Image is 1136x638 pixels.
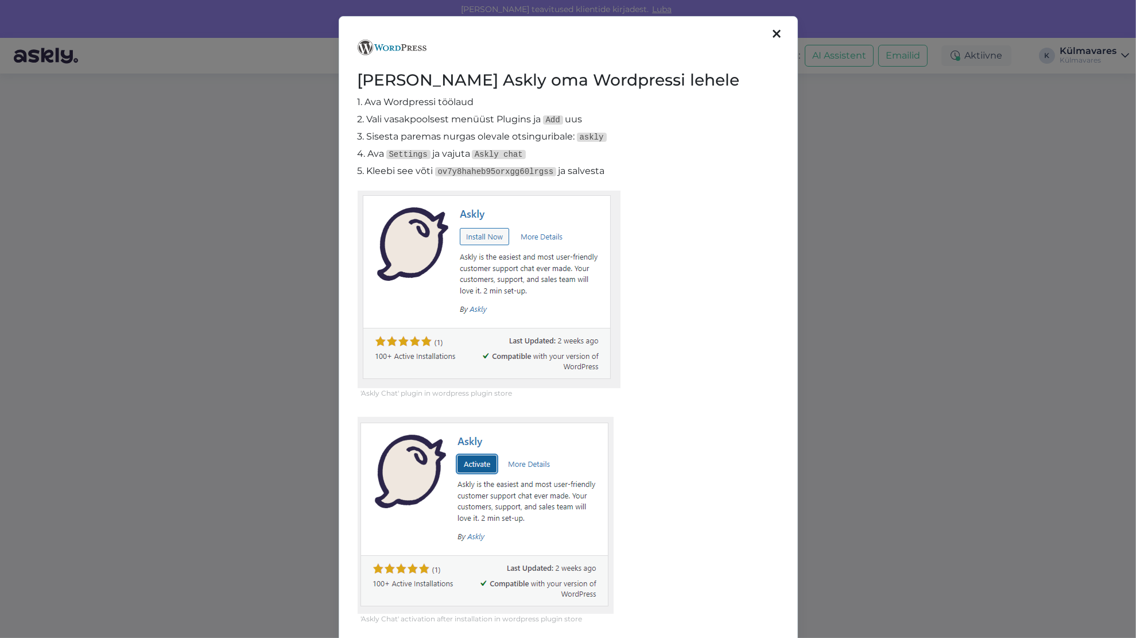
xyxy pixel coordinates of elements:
[543,115,563,125] code: Add
[358,191,621,388] img: Wordpress step 1
[358,40,427,55] img: Wordpress
[358,164,779,178] p: 5. Kleebi see võti ja salvesta
[358,113,779,126] p: 2. Vali vasakpoolsest menüüst Plugins ja uus
[361,614,779,624] figcaption: 'Askly Chat' activation after installation in wordpress plugin store
[358,95,779,109] p: 1. Ava Wordpressi töölaud
[358,69,779,91] h2: [PERSON_NAME] Askly oma Wordpressi lehele
[472,150,526,159] code: Askly chat
[435,167,557,176] code: ov7y8haheb95orxgg60lrgss
[358,147,779,161] p: 4. Ava ja vajuta
[386,150,431,159] code: Settings
[577,133,607,142] code: askly
[358,417,614,614] img: Wordpress step 2
[361,388,779,399] figcaption: 'Askly Chat' plugin in wordpress plugin store
[358,130,779,144] p: 3. Sisesta paremas nurgas olevale otsinguribale:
